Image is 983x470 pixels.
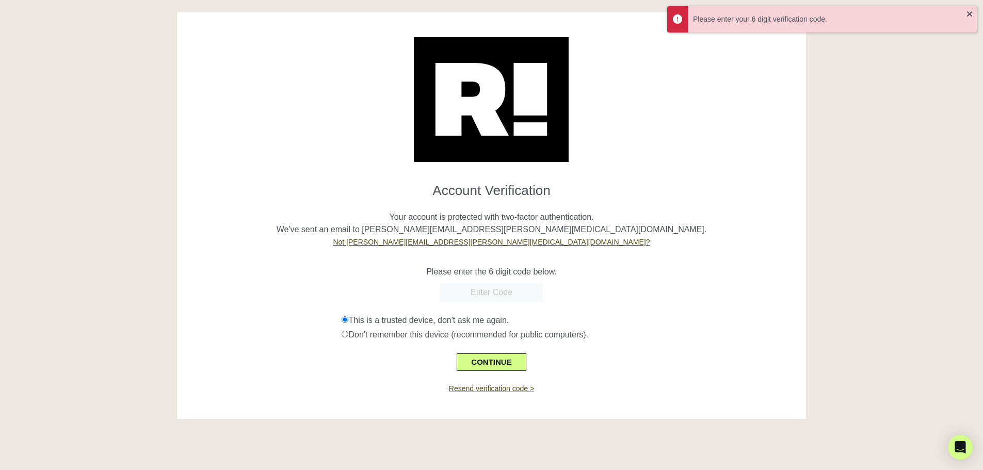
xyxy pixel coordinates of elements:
[185,199,799,248] p: Your account is protected with two-factor authentication. We've sent an email to [PERSON_NAME][EM...
[693,14,966,25] div: Please enter your 6 digit verification code.
[414,37,569,162] img: Retention.com
[948,435,973,460] div: Open Intercom Messenger
[342,314,798,327] div: This is a trusted device, don't ask me again.
[333,238,650,246] a: Not [PERSON_NAME][EMAIL_ADDRESS][PERSON_NAME][MEDICAL_DATA][DOMAIN_NAME]?
[449,384,534,393] a: Resend verification code >
[185,266,799,278] p: Please enter the 6 digit code below.
[440,283,543,302] input: Enter Code
[342,329,798,341] div: Don't remember this device (recommended for public computers).
[185,174,799,199] h1: Account Verification
[457,353,526,371] button: CONTINUE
